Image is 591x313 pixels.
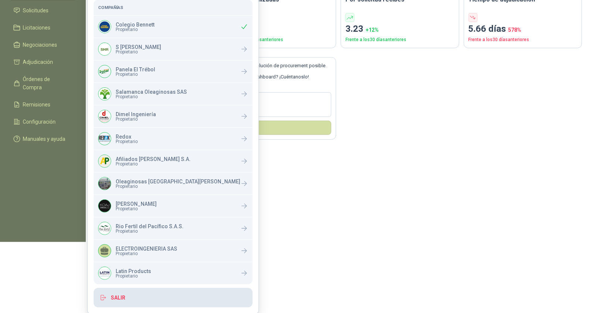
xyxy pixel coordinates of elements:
[94,195,253,217] a: Company Logo[PERSON_NAME]Propietario
[94,38,253,60] a: Company LogoS [PERSON_NAME]Propietario
[223,22,332,36] p: 276
[116,67,155,72] p: Panela El Trébol
[116,201,157,207] p: [PERSON_NAME]
[98,21,111,33] img: Company Logo
[9,3,77,18] a: Solicitudes
[9,115,77,129] a: Configuración
[94,217,253,239] a: Company LogoRio Fertil del Pacífico S.A.S.Propietario
[9,21,77,35] a: Licitaciones
[116,72,155,77] span: Propietario
[116,112,156,117] p: Dimel Ingeniería
[98,110,111,123] img: Company Logo
[94,150,253,172] a: Company LogoAfiliados [PERSON_NAME] S.A.Propietario
[98,155,111,167] img: Company Logo
[116,179,240,184] p: Oleaginosas [GEOGRAPHIC_DATA][PERSON_NAME]
[116,117,156,121] span: Propietario
[116,274,151,278] span: Propietario
[9,38,77,52] a: Negociaciones
[98,65,111,78] img: Company Logo
[509,27,522,33] span: 578 %
[223,36,332,43] p: Frente a los 30 días anteriores
[116,207,157,211] span: Propietario
[469,36,578,43] p: Frente a los 30 días anteriores
[345,36,454,43] p: Frente a los 30 días anteriores
[23,6,49,15] span: Solicitudes
[9,55,77,69] a: Adjudicación
[116,162,191,166] span: Propietario
[345,22,454,36] p: 3.23
[98,177,111,190] img: Company Logo
[116,139,138,144] span: Propietario
[116,50,161,54] span: Propietario
[116,184,240,189] span: Propietario
[94,128,253,150] a: Company LogoRedoxPropietario
[94,262,253,284] a: Company LogoLatin ProductsPropietario
[98,222,111,235] img: Company Logo
[94,288,253,307] button: Salir
[23,100,51,109] span: Remisiones
[23,24,51,32] span: Licitaciones
[98,4,248,11] h5: Compañías
[9,132,77,146] a: Manuales y ayuda
[94,16,253,38] div: Company LogoColegio BennettPropietario
[9,97,77,112] a: Remisiones
[116,27,154,32] span: Propietario
[23,58,53,66] span: Adjudicación
[98,133,111,145] img: Company Logo
[469,22,578,36] p: 5.66 días
[116,22,154,27] p: Colegio Bennett
[116,251,177,256] span: Propietario
[23,75,70,92] span: Órdenes de Compra
[98,43,111,55] img: Company Logo
[116,44,161,50] p: S [PERSON_NAME]
[116,94,187,99] span: Propietario
[94,240,253,262] a: ELECTROINGENIERIA SASPropietario
[116,156,191,162] p: Afiliados [PERSON_NAME] S.A.
[23,135,66,143] span: Manuales y ayuda
[366,27,379,33] span: + 12 %
[94,173,253,195] a: Company LogoOleaginosas [GEOGRAPHIC_DATA][PERSON_NAME]Propietario
[116,134,138,139] p: Redox
[94,61,253,83] a: Company LogoPanela El TrébolPropietario
[94,83,253,105] a: Company LogoSalamanca Oleaginosas SASPropietario
[23,41,57,49] span: Negociaciones
[98,88,111,100] img: Company Logo
[116,89,187,94] p: Salamanca Oleaginosas SAS
[116,224,184,229] p: Rio Fertil del Pacífico S.A.S.
[9,72,77,94] a: Órdenes de Compra
[116,269,151,274] p: Latin Products
[116,246,177,251] p: ELECTROINGENIERIA SAS
[23,118,56,126] span: Configuración
[98,267,111,279] img: Company Logo
[94,105,253,127] a: Company LogoDimel IngenieríaPropietario
[98,200,111,212] img: Company Logo
[116,229,184,233] span: Propietario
